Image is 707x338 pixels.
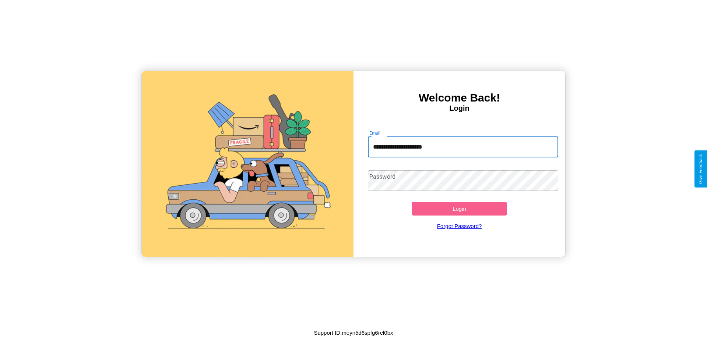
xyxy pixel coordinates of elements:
[142,71,353,257] img: gif
[353,104,565,113] h4: Login
[698,154,703,184] div: Give Feedback
[353,92,565,104] h3: Welcome Back!
[369,130,381,136] label: Email
[412,202,507,216] button: Login
[314,328,393,338] p: Support ID: meyn5d6spfg6rel0bx
[364,216,555,236] a: Forgot Password?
